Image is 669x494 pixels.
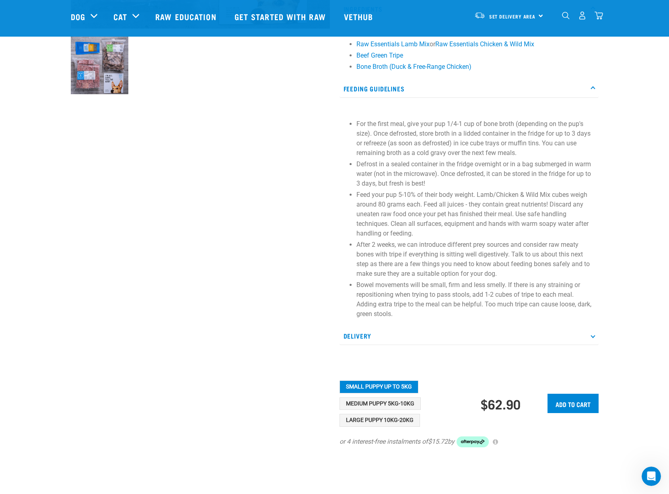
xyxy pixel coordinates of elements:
p: Defrost in a sealed container in the fridge overnight or in a bag submerged in warm water (not in... [356,159,595,188]
img: van-moving.png [474,12,485,19]
button: Large Puppy 10kg-20kg [340,414,420,427]
iframe: Intercom live chat [642,467,661,486]
span: Set Delivery Area [489,15,536,18]
button: Medium Puppy 5kg-10kg [340,397,421,410]
a: Get started with Raw [226,0,336,33]
a: Vethub [336,0,383,33]
a: Raw Education [147,0,226,33]
a: Cat [113,10,127,23]
a: Raw Essentials Lamb Mix [356,40,430,48]
a: Dog [71,10,85,23]
button: Small Puppy up to 5kg [340,380,418,393]
input: Add to cart [548,394,599,413]
img: home-icon@2x.png [595,11,603,20]
a: Raw Essentials Chicken & Wild Mix [435,40,534,48]
img: home-icon-1@2x.png [562,12,570,19]
p: After 2 weeks, we can introduce different prey sources and consider raw meaty bones with tripe if... [356,240,595,279]
a: Bone Broth (Duck & Free-Range Chicken) [356,63,471,70]
img: Afterpay [457,436,489,448]
p: Bowel movements will be small, firm and less smelly. If there is any straining or repositioning w... [356,280,595,319]
p: Delivery [340,327,599,345]
a: Beef Green Tripe [356,52,403,59]
div: or 4 interest-free instalments of by [340,436,599,448]
p: Feeding Guidelines [340,80,599,98]
img: user.png [578,11,587,20]
div: $62.90 [481,397,521,411]
img: NPS Puppy Update [71,37,128,94]
p: Feed your pup 5-10% of their body weight. Lamb/Chicken & Wild Mix cubes weigh around 80 grams eac... [356,190,595,238]
span: $15.72 [428,437,448,446]
p: For the first meal, give your pup 1/4-1 cup of bone broth (depending on the pup's size). Once def... [356,119,595,158]
li: or [356,39,595,49]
